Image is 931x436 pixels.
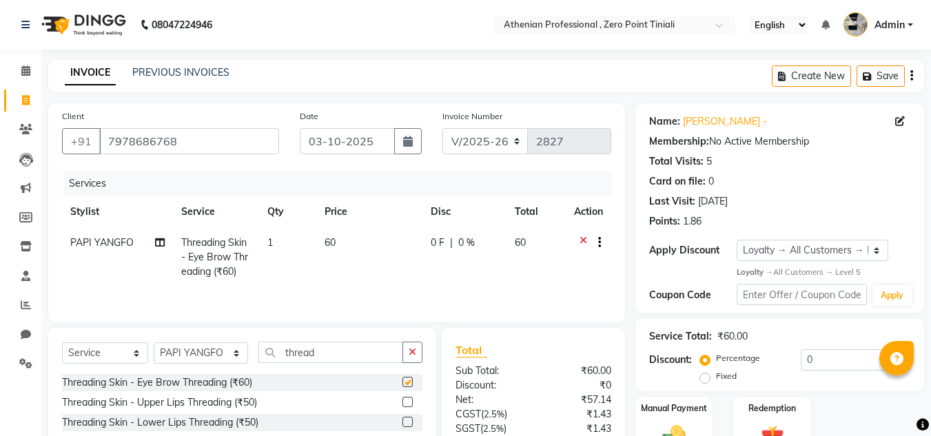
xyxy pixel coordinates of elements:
[456,343,487,357] span: Total
[649,114,680,129] div: Name:
[533,378,622,393] div: ₹0
[63,171,622,196] div: Services
[181,236,248,278] span: Threading Skin - Eye Brow Threading (₹60)
[649,134,709,149] div: Membership:
[173,196,259,227] th: Service
[445,364,533,378] div: Sub Total:
[132,66,229,79] a: PREVIOUS INVOICES
[458,236,475,250] span: 0 %
[717,329,748,344] div: ₹60.00
[456,422,480,435] span: SGST
[442,110,502,123] label: Invoice Number
[70,236,134,249] span: PAPI YANGFO
[641,402,707,415] label: Manual Payment
[737,267,773,277] strong: Loyalty →
[649,214,680,229] div: Points:
[737,284,867,305] input: Enter Offer / Coupon Code
[683,214,702,229] div: 1.86
[708,174,714,189] div: 0
[259,196,316,227] th: Qty
[533,407,622,422] div: ₹1.43
[450,236,453,250] span: |
[772,65,851,87] button: Create New
[62,110,84,123] label: Client
[748,402,796,415] label: Redemption
[683,114,767,129] a: [PERSON_NAME] -
[456,408,481,420] span: CGST
[533,364,622,378] div: ₹60.00
[698,194,728,209] div: [DATE]
[649,174,706,189] div: Card on file:
[737,267,910,278] div: All Customers → Level 5
[62,196,173,227] th: Stylist
[716,370,737,382] label: Fixed
[445,407,533,422] div: ( )
[445,378,533,393] div: Discount:
[649,288,736,302] div: Coupon Code
[484,408,504,419] span: 2.5%
[649,194,695,209] div: Last Visit:
[507,196,566,227] th: Total
[445,422,533,436] div: ( )
[35,6,130,44] img: logo
[99,128,279,154] input: Search by Name/Mobile/Email/Code
[431,236,444,250] span: 0 F
[65,61,116,85] a: INVOICE
[874,18,905,32] span: Admin
[649,154,704,169] div: Total Visits:
[152,6,212,44] b: 08047224946
[872,285,912,306] button: Apply
[300,110,318,123] label: Date
[62,375,252,390] div: Threading Skin - Eye Brow Threading (₹60)
[857,65,905,87] button: Save
[649,353,692,367] div: Discount:
[649,134,910,149] div: No Active Membership
[515,236,526,249] span: 60
[566,196,611,227] th: Action
[445,393,533,407] div: Net:
[62,415,258,430] div: Threading Skin - Lower Lips Threading (₹50)
[258,342,403,363] input: Search or Scan
[325,236,336,249] span: 60
[62,395,257,410] div: Threading Skin - Upper Lips Threading (₹50)
[716,352,760,364] label: Percentage
[422,196,507,227] th: Disc
[706,154,712,169] div: 5
[483,423,504,434] span: 2.5%
[62,128,101,154] button: +91
[316,196,422,227] th: Price
[267,236,273,249] span: 1
[533,422,622,436] div: ₹1.43
[649,243,736,258] div: Apply Discount
[533,393,622,407] div: ₹57.14
[843,12,868,37] img: Admin
[649,329,712,344] div: Service Total:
